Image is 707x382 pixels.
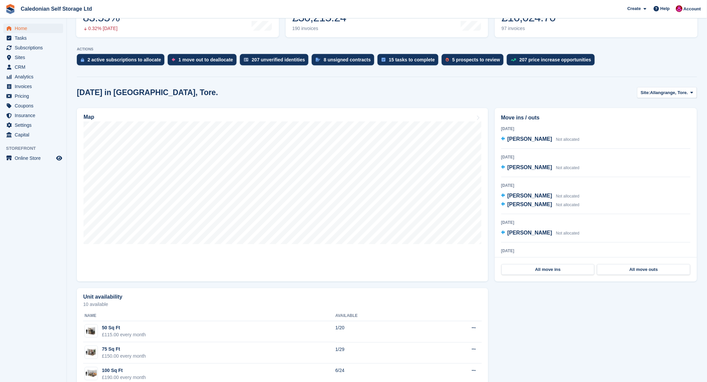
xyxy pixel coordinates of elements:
div: 100 Sq Ft [102,367,146,374]
img: contract_signature_icon-13c848040528278c33f63329250d36e43548de30e8caae1d1a13099fd9432cc5.svg [316,58,320,62]
span: Analytics [15,72,55,81]
div: 97 invoices [502,26,556,31]
span: Insurance [15,111,55,120]
h2: Move ins / outs [501,114,691,122]
span: [PERSON_NAME] [508,230,552,236]
a: menu [3,33,63,43]
h2: Unit availability [83,294,122,300]
a: menu [3,62,63,72]
div: 190 invoices [292,26,346,31]
a: menu [3,101,63,110]
span: Capital [15,130,55,139]
a: [PERSON_NAME] Not allocated [501,135,580,144]
span: Not allocated [556,231,579,236]
a: Map [77,108,488,282]
span: Not allocated [556,194,579,199]
img: verify_identity-adf6edd0f0f0b5bbfe63781bf79b02c33cf7c696d77639b501bdc392416b5a36.svg [244,58,249,62]
span: Home [15,24,55,33]
span: CRM [15,62,55,72]
div: 207 unverified identities [252,57,305,62]
img: stora-icon-8386f47178a22dfd0bd8f6a31ec36ba5ce8667c1dd55bd0f319d3a0aa187defe.svg [5,4,15,14]
div: 50 Sq Ft [102,324,146,331]
div: [DATE] [501,154,691,160]
span: Help [661,5,670,12]
div: 5 prospects to review [452,57,500,62]
span: Pricing [15,91,55,101]
div: [DATE] [501,182,691,188]
th: Name [83,311,335,321]
span: Storefront [6,145,66,152]
a: menu [3,43,63,52]
a: menu [3,24,63,33]
a: 1 move out to deallocate [168,54,240,69]
span: [PERSON_NAME] [508,136,552,142]
div: 1 move out to deallocate [178,57,233,62]
th: Available [335,311,425,321]
a: [PERSON_NAME] Not allocated [501,201,580,209]
span: Sites [15,53,55,62]
h2: [DATE] in [GEOGRAPHIC_DATA], Tore. [77,88,218,97]
img: 32-sqft-unit.jpg [85,326,98,336]
a: 8 unsigned contracts [312,54,378,69]
div: 15 tasks to complete [389,57,435,62]
span: Tasks [15,33,55,43]
td: 1/29 [335,342,425,364]
div: 2 active subscriptions to allocate [88,57,161,62]
div: £190.00 every month [102,374,146,381]
h2: Map [84,114,94,120]
p: 10 available [83,302,482,307]
div: £150.00 every month [102,353,146,360]
img: 64-sqft-unit.jpg [85,348,98,357]
span: [PERSON_NAME] [508,202,552,207]
a: Caledonian Self Storage Ltd [18,3,95,14]
img: task-75834270c22a3079a89374b754ae025e5fb1db73e45f91037f5363f120a921f8.svg [382,58,386,62]
span: Account [684,6,701,12]
div: £115.00 every month [102,331,146,338]
a: All move outs [597,264,690,275]
div: [DATE] [501,220,691,226]
a: 2 active subscriptions to allocate [77,54,168,69]
span: Coupons [15,101,55,110]
a: menu [3,130,63,139]
a: menu [3,72,63,81]
a: All move ins [502,264,595,275]
span: Not allocated [556,137,579,142]
a: [PERSON_NAME] Not allocated [501,163,580,172]
a: 15 tasks to complete [378,54,442,69]
a: menu [3,82,63,91]
span: Allangrange, Tore. [650,89,688,96]
img: price_increase_opportunities-93ffe204e8149a01c8c9dc8f82e8f89637d9d84a8eef4429ea346261dce0b2c0.svg [511,58,516,61]
a: menu [3,111,63,120]
img: move_outs_to_deallocate_icon-f764333ba52eb49d3ac5e1228854f67142a1ed5810a6f6cc68b1a99e826820c5.svg [172,58,175,62]
span: Subscriptions [15,43,55,52]
span: [PERSON_NAME] [508,164,552,170]
td: 1/20 [335,321,425,342]
a: menu [3,153,63,163]
span: [PERSON_NAME] [508,193,552,199]
a: menu [3,120,63,130]
a: [PERSON_NAME] Not allocated [501,229,580,238]
div: 75 Sq Ft [102,346,146,353]
img: Donald Mathieson [676,5,683,12]
img: prospect-51fa495bee0391a8d652442698ab0144808aea92771e9ea1ae160a38d050c398.svg [446,58,449,62]
span: Online Store [15,153,55,163]
span: Invoices [15,82,55,91]
button: Site: Allangrange, Tore. [637,87,697,98]
img: 100-sqft-unit.jpg [85,369,98,378]
a: 207 price increase opportunities [507,54,598,69]
div: 207 price increase opportunities [520,57,591,62]
span: Not allocated [556,203,579,207]
div: 8 unsigned contracts [324,57,371,62]
span: Site: [641,89,650,96]
a: [PERSON_NAME] Not allocated [501,192,580,201]
a: menu [3,53,63,62]
div: [DATE] [501,126,691,132]
a: 5 prospects to review [442,54,507,69]
span: Create [627,5,641,12]
a: menu [3,91,63,101]
div: 0.32% [DATE] [83,26,120,31]
p: ACTIONS [77,47,697,51]
span: Not allocated [556,165,579,170]
img: active_subscription_to_allocate_icon-d502201f5373d7db506a760aba3b589e785aa758c864c3986d89f69b8ff3... [81,58,84,62]
a: Preview store [55,154,63,162]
